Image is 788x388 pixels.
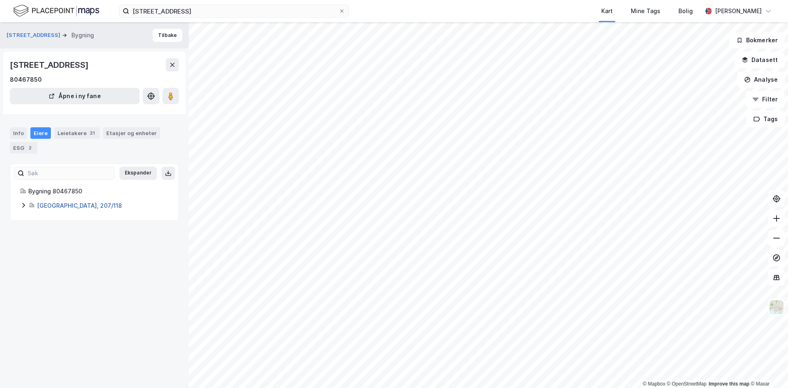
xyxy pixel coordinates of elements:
div: Mine Tags [631,6,660,16]
a: Mapbox [643,381,665,387]
button: Tilbake [153,29,182,42]
div: 31 [88,129,96,137]
button: [STREET_ADDRESS] [7,31,62,39]
div: Bygning 80467850 [28,186,169,196]
div: 2 [26,144,34,152]
button: Tags [747,111,785,127]
div: [PERSON_NAME] [715,6,762,16]
input: Søk [24,167,114,179]
button: Ekspander [119,167,157,180]
input: Søk på adresse, matrikkel, gårdeiere, leietakere eller personer [129,5,339,17]
button: Bokmerker [729,32,785,48]
button: Åpne i ny fane [10,88,140,104]
div: Etasjer og enheter [106,129,157,137]
div: [STREET_ADDRESS] [10,58,90,71]
img: logo.f888ab2527a4732fd821a326f86c7f29.svg [13,4,99,18]
div: Bygning [71,30,94,40]
a: [GEOGRAPHIC_DATA], 207/118 [37,202,122,209]
div: 80467850 [10,75,42,85]
div: Leietakere [54,127,100,139]
div: Bolig [678,6,693,16]
button: Analyse [737,71,785,88]
button: Datasett [735,52,785,68]
div: Info [10,127,27,139]
div: Kart [601,6,613,16]
img: Z [769,299,784,315]
a: Improve this map [709,381,749,387]
div: Eiere [30,127,51,139]
button: Filter [745,91,785,108]
a: OpenStreetMap [667,381,707,387]
iframe: Chat Widget [747,349,788,388]
div: ESG [10,142,37,154]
